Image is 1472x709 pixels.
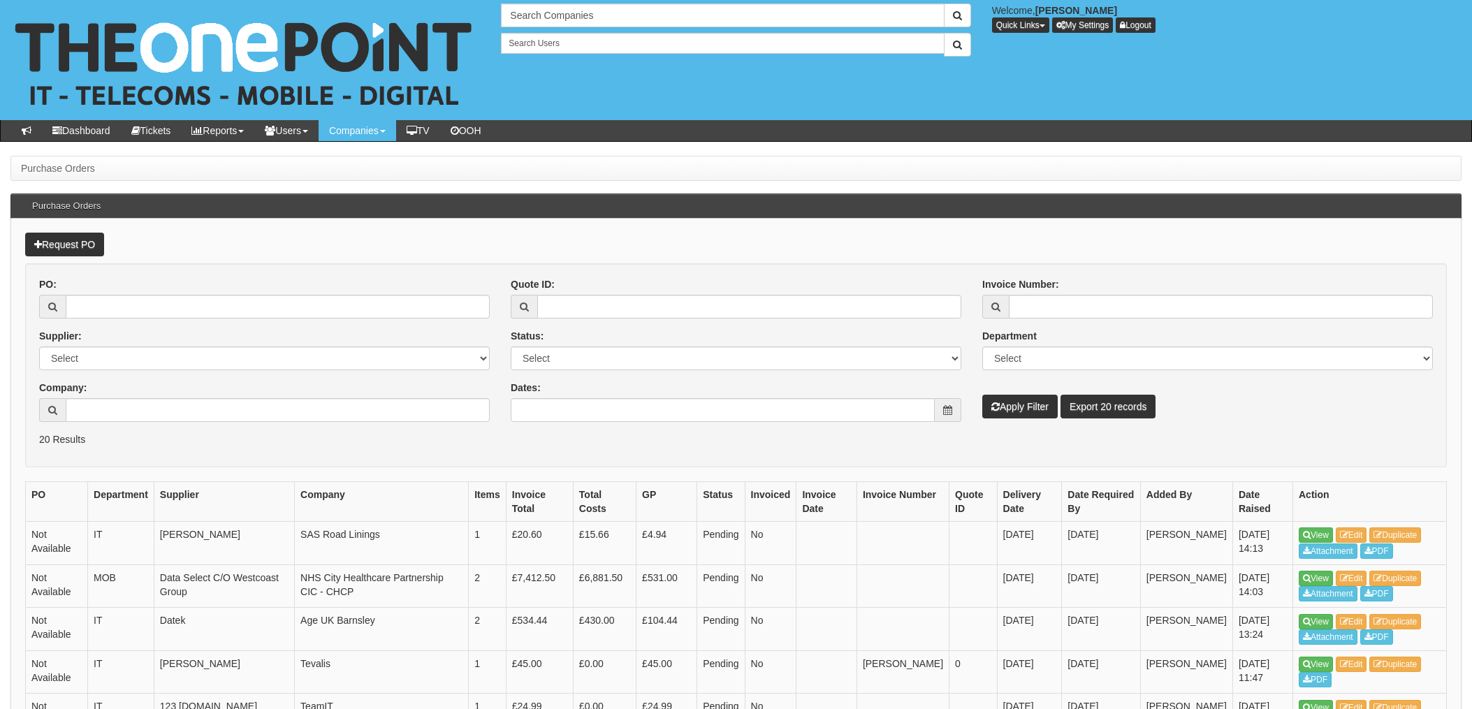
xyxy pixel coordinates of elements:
[469,564,507,608] td: 2
[506,482,573,522] th: Invoice Total
[997,522,1062,565] td: [DATE]
[21,161,95,175] li: Purchase Orders
[469,522,507,565] td: 1
[697,650,745,694] td: Pending
[254,120,319,141] a: Users
[1140,608,1232,651] td: [PERSON_NAME]
[506,608,573,651] td: £534.44
[1299,527,1333,543] a: View
[26,482,88,522] th: PO
[1369,571,1421,586] a: Duplicate
[1299,629,1357,645] a: Attachment
[319,120,396,141] a: Companies
[573,522,636,565] td: £15.66
[88,482,154,522] th: Department
[88,650,154,694] td: IT
[949,482,998,522] th: Quote ID
[997,564,1062,608] td: [DATE]
[1369,657,1421,672] a: Duplicate
[697,608,745,651] td: Pending
[1336,527,1367,543] a: Edit
[745,482,796,522] th: Invoiced
[154,482,294,522] th: Supplier
[511,329,544,343] label: Status:
[573,564,636,608] td: £6,881.50
[26,522,88,565] td: Not Available
[154,564,294,608] td: Data Select C/O Westcoast Group
[1140,564,1232,608] td: [PERSON_NAME]
[1299,614,1333,629] a: View
[697,564,745,608] td: Pending
[39,277,57,291] label: PO:
[506,564,573,608] td: £7,412.50
[295,608,469,651] td: Age UK Barnsley
[26,608,88,651] td: Not Available
[154,650,294,694] td: [PERSON_NAME]
[1035,5,1117,16] b: [PERSON_NAME]
[949,650,998,694] td: 0
[154,522,294,565] td: [PERSON_NAME]
[1062,522,1140,565] td: [DATE]
[1369,527,1421,543] a: Duplicate
[1232,522,1292,565] td: [DATE] 14:13
[1360,543,1393,559] a: PDF
[39,432,1433,446] p: 20 Results
[154,608,294,651] td: Datek
[636,522,697,565] td: £4.94
[1062,650,1140,694] td: [DATE]
[295,482,469,522] th: Company
[1232,650,1292,694] td: [DATE] 11:47
[992,17,1049,33] button: Quick Links
[1299,571,1333,586] a: View
[88,608,154,651] td: IT
[1369,614,1421,629] a: Duplicate
[1360,586,1393,601] a: PDF
[1232,608,1292,651] td: [DATE] 13:24
[469,608,507,651] td: 2
[1062,608,1140,651] td: [DATE]
[997,608,1062,651] td: [DATE]
[745,608,796,651] td: No
[1061,395,1156,418] a: Export 20 records
[1052,17,1114,33] a: My Settings
[796,482,857,522] th: Invoice Date
[295,650,469,694] td: Tevalis
[39,381,87,395] label: Company:
[295,564,469,608] td: NHS City Healthcare Partnership CIC - CHCP
[42,120,121,141] a: Dashboard
[295,522,469,565] td: SAS Road Linings
[1360,629,1393,645] a: PDF
[857,650,949,694] td: [PERSON_NAME]
[506,522,573,565] td: £20.60
[26,650,88,694] td: Not Available
[1336,571,1367,586] a: Edit
[1232,482,1292,522] th: Date Raised
[1062,482,1140,522] th: Date Required By
[511,381,541,395] label: Dates:
[636,650,697,694] td: £45.00
[88,522,154,565] td: IT
[573,650,636,694] td: £0.00
[501,3,944,27] input: Search Companies
[997,650,1062,694] td: [DATE]
[745,564,796,608] td: No
[396,120,440,141] a: TV
[982,395,1058,418] button: Apply Filter
[506,650,573,694] td: £45.00
[469,650,507,694] td: 1
[573,482,636,522] th: Total Costs
[745,650,796,694] td: No
[511,277,555,291] label: Quote ID:
[636,564,697,608] td: £531.00
[1299,672,1332,687] a: PDF
[1299,657,1333,672] a: View
[982,329,1037,343] label: Department
[1140,650,1232,694] td: [PERSON_NAME]
[1336,657,1367,672] a: Edit
[697,522,745,565] td: Pending
[88,564,154,608] td: MOB
[1232,564,1292,608] td: [DATE] 14:03
[181,120,254,141] a: Reports
[39,329,82,343] label: Supplier:
[1299,543,1357,559] a: Attachment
